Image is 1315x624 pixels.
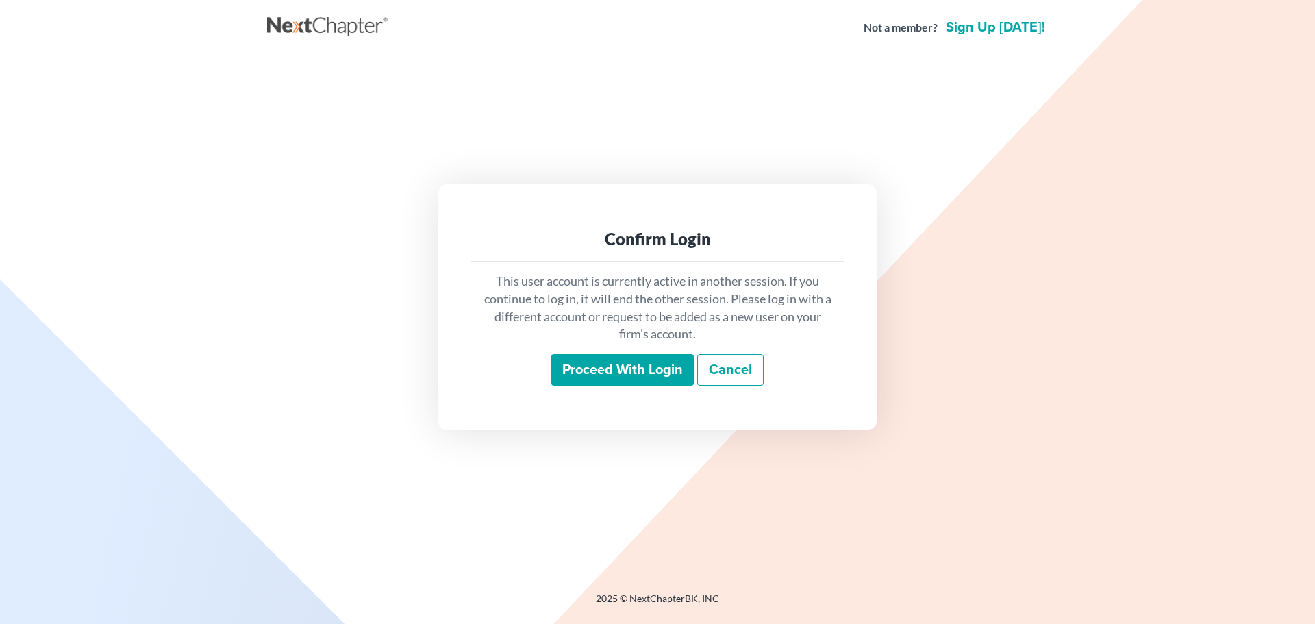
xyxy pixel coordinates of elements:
[697,354,764,386] a: Cancel
[482,273,833,343] p: This user account is currently active in another session. If you continue to log in, it will end ...
[551,354,694,386] input: Proceed with login
[864,20,938,36] strong: Not a member?
[482,228,833,250] div: Confirm Login
[943,21,1048,34] a: Sign up [DATE]!
[267,592,1048,616] div: 2025 © NextChapterBK, INC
